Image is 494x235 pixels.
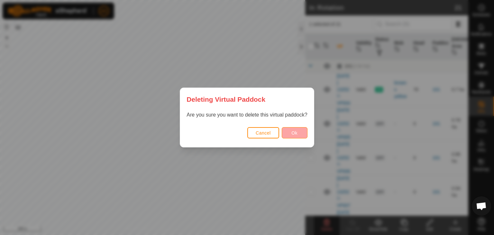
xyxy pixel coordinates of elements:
span: Ok [291,130,297,136]
button: Cancel [247,127,279,138]
span: Deleting Virtual Paddock [187,94,265,104]
button: Ok [282,127,307,138]
span: Cancel [256,130,271,136]
p: Are you sure you want to delete this virtual paddock? [187,111,307,119]
div: Open chat [472,196,491,216]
